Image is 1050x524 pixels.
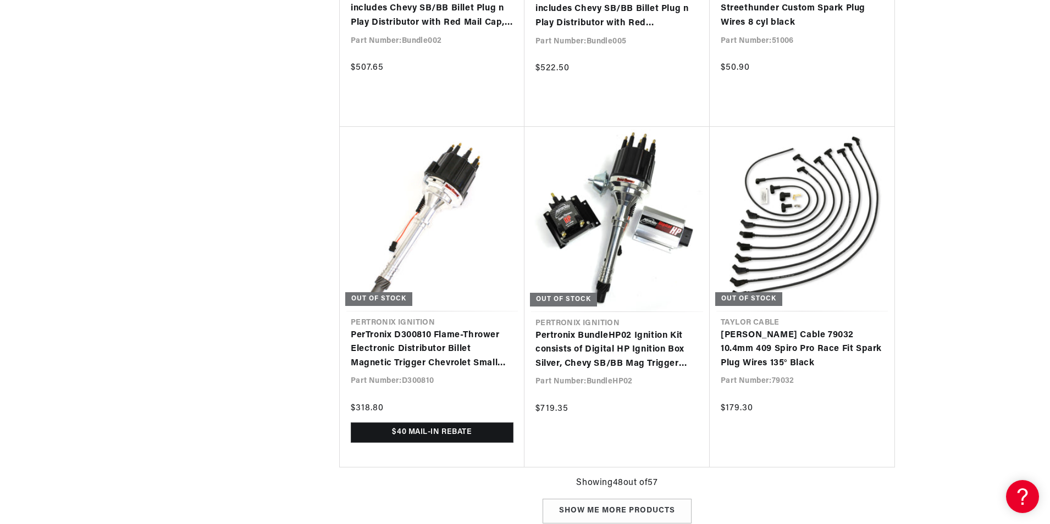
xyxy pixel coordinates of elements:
a: PerTronix D300810 Flame-Thrower Electronic Distributor Billet Magnetic Trigger Chevrolet Small Bl... [351,328,513,371]
a: Pertronix BundleHP02 Ignition Kit consists of Digital HP Ignition Box Silver, Chevy SB/BB Mag Tri... [535,329,699,371]
div: Show me more products [543,499,692,523]
span: Showing 48 out of 57 [576,476,657,490]
a: [PERSON_NAME] Cable 79032 10.4mm 409 Spiro Pro Race Fit Spark Plug Wires 135° Black [721,328,883,371]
